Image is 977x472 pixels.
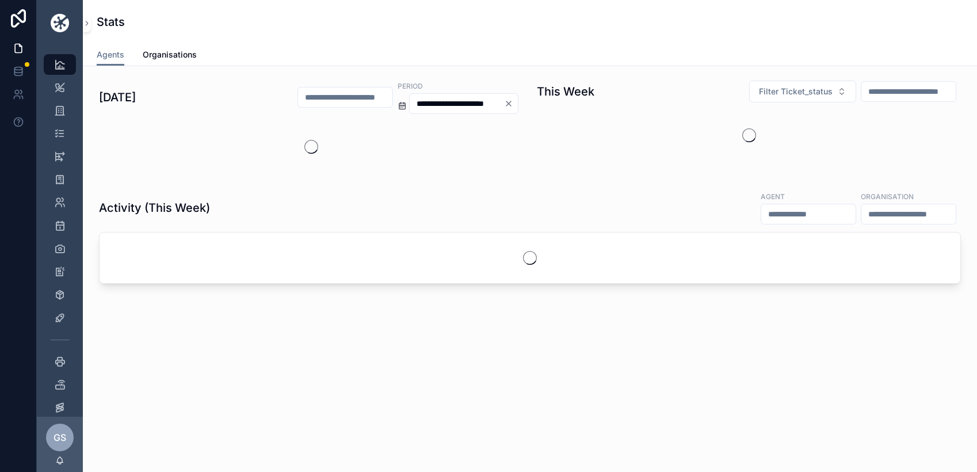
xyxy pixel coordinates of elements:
label: Organisation [861,191,914,201]
h1: Activity (This Week) [99,200,210,216]
span: Filter Ticket_status [759,86,833,97]
button: Select Button [749,81,856,102]
span: Agents [97,49,124,60]
img: App logo [51,14,69,32]
label: Period [398,81,423,91]
h1: Stats [97,14,125,30]
span: Organisations [143,49,197,60]
h1: This Week [537,83,594,100]
a: Organisations [143,44,197,67]
label: Agent [761,191,785,201]
button: Clear [504,99,518,108]
h1: [DATE] [99,89,136,105]
div: scrollable content [37,46,83,417]
a: Agents [97,44,124,66]
span: GS [54,431,66,444]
